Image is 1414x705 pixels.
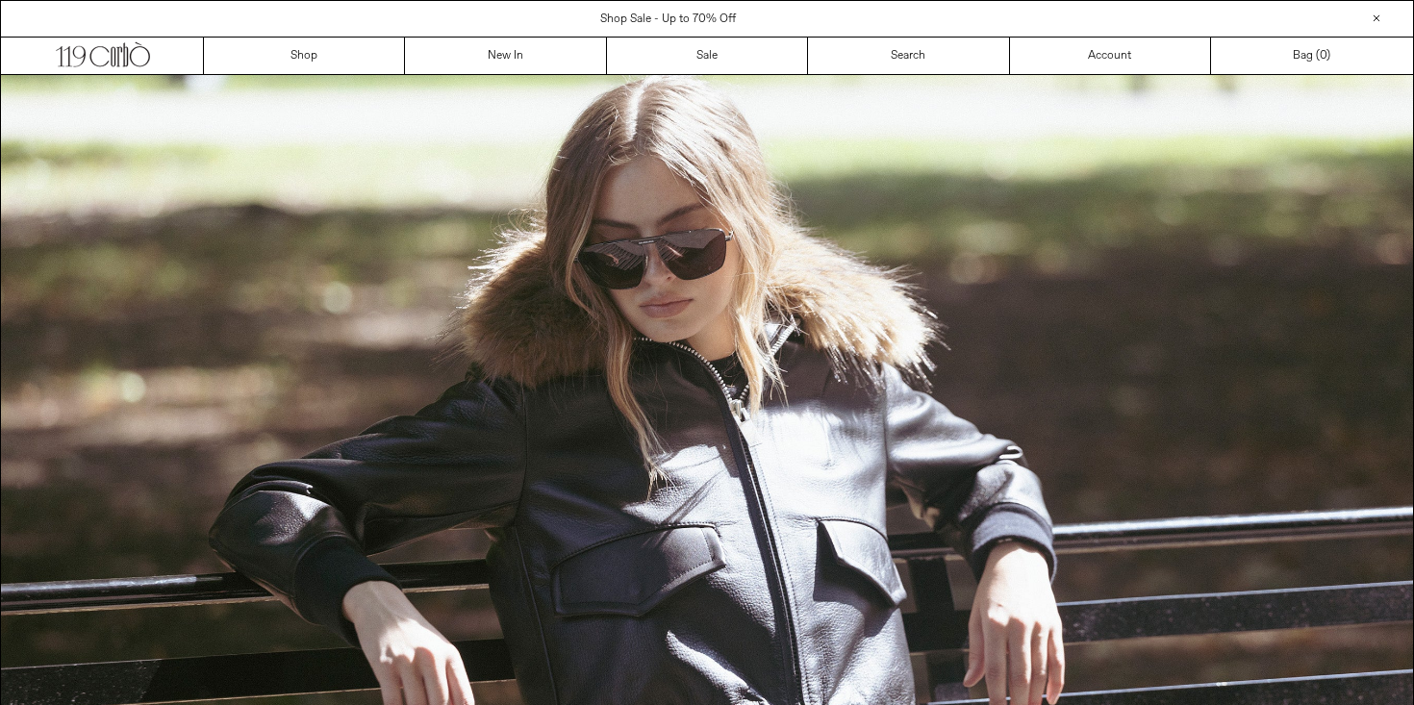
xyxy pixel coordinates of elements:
a: Shop Sale - Up to 70% Off [600,12,736,27]
a: Search [808,38,1009,74]
a: Account [1010,38,1211,74]
a: Shop [204,38,405,74]
a: Sale [607,38,808,74]
span: 0 [1320,48,1326,63]
span: ) [1320,47,1330,64]
a: New In [405,38,606,74]
a: Bag () [1211,38,1412,74]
